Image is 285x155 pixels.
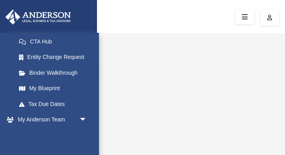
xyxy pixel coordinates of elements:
[11,34,99,49] a: CTA Hub
[11,65,99,81] a: Binder Walkthrough
[6,112,95,128] a: My Anderson Teamarrow_drop_down
[11,96,99,112] a: Tax Due Dates
[11,127,91,143] a: My Anderson Team
[11,81,95,96] a: My Blueprint
[11,49,99,65] a: Entity Change Request
[79,112,95,128] span: arrow_drop_down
